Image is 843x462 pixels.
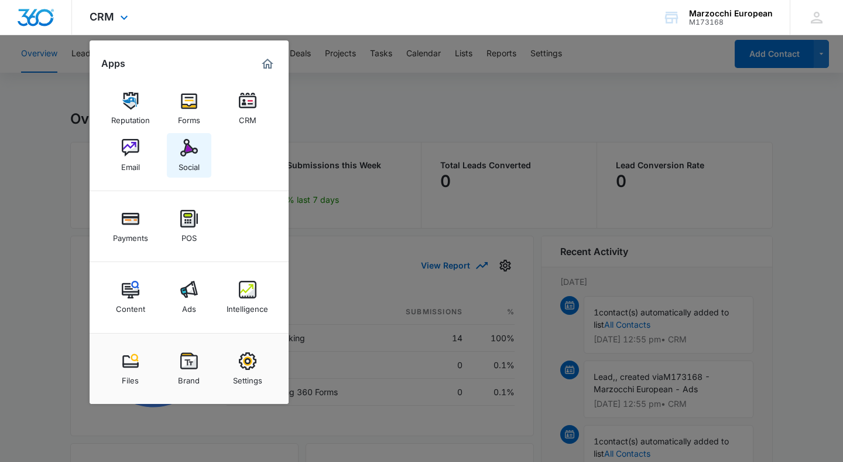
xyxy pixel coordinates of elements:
[108,86,153,131] a: Reputation
[178,110,200,125] div: Forms
[225,346,270,391] a: Settings
[108,204,153,249] a: Payments
[179,157,200,172] div: Social
[90,11,114,23] span: CRM
[108,133,153,178] a: Email
[108,346,153,391] a: Files
[167,204,211,249] a: POS
[101,58,125,69] h2: Apps
[689,9,773,18] div: account name
[178,370,200,385] div: Brand
[167,275,211,320] a: Ads
[167,133,211,178] a: Social
[689,18,773,26] div: account id
[225,275,270,320] a: Intelligence
[108,275,153,320] a: Content
[239,110,256,125] div: CRM
[258,55,277,73] a: Marketing 360® Dashboard
[111,110,150,125] div: Reputation
[122,370,139,385] div: Files
[227,298,268,314] div: Intelligence
[225,86,270,131] a: CRM
[233,370,262,385] div: Settings
[167,86,211,131] a: Forms
[181,227,197,243] div: POS
[182,298,196,314] div: Ads
[116,298,145,314] div: Content
[167,346,211,391] a: Brand
[113,227,148,243] div: Payments
[121,157,140,172] div: Email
